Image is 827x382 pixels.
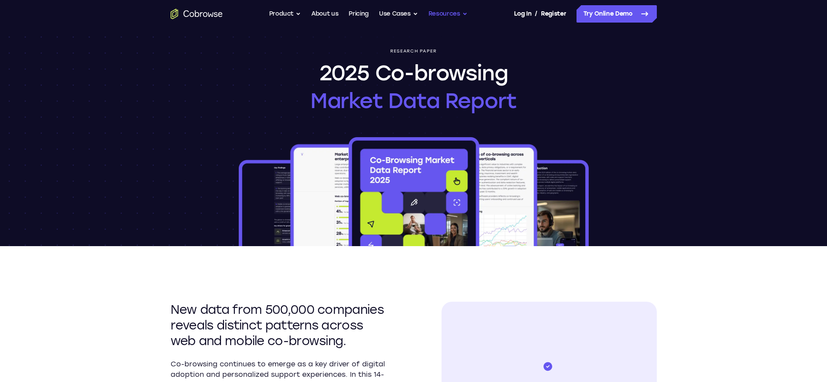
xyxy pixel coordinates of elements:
[535,9,537,19] span: /
[269,5,301,23] button: Product
[428,5,468,23] button: Resources
[514,5,531,23] a: Log In
[171,302,386,349] h2: New data from 500,000 companies reveals distinct patterns across web and mobile co-browsing.
[237,135,590,246] img: 2025 Co-browsing Market Data Report
[390,49,437,54] p: Research paper
[171,9,223,19] a: Go to the home page
[310,59,517,115] h1: 2025 Co-browsing
[541,5,566,23] a: Register
[379,5,418,23] button: Use Cases
[577,5,657,23] a: Try Online Demo
[311,5,338,23] a: About us
[349,5,369,23] a: Pricing
[310,87,517,115] span: Market Data Report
